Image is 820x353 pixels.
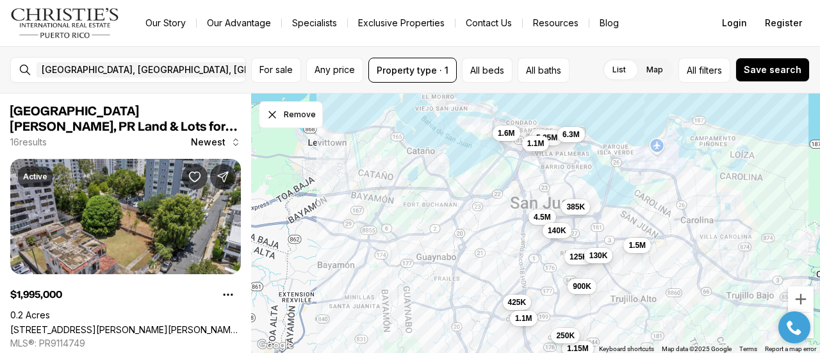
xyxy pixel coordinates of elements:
[636,58,673,81] label: Map
[510,311,537,326] button: 1.1M
[508,297,527,308] span: 425K
[455,14,522,32] button: Contact Us
[570,252,588,262] span: 125K
[518,58,570,83] button: All baths
[527,138,545,149] span: 1.1M
[282,14,347,32] a: Specialists
[602,58,636,81] label: List
[744,65,801,75] span: Save search
[498,128,515,138] span: 1.6M
[210,164,236,190] button: Share Property
[662,345,732,352] span: Map data ©2025 Google
[191,137,225,147] span: Newest
[584,248,613,263] button: 130K
[529,209,556,225] button: 4.5M
[536,133,557,143] span: 5.25M
[10,8,120,38] img: logo
[522,136,550,151] button: 1.1M
[215,282,241,308] button: Property options
[573,281,591,291] span: 900K
[566,202,585,212] span: 385K
[493,126,520,141] button: 1.6M
[722,18,747,28] span: Login
[623,238,651,253] button: 1.5M
[515,313,532,324] span: 1.1M
[678,58,730,83] button: Allfilters
[589,14,629,32] a: Blog
[523,14,589,32] a: Resources
[543,223,571,238] button: 140K
[788,286,814,312] button: Zoom in
[183,129,249,155] button: Newest
[251,58,301,83] button: For sale
[548,226,566,236] span: 140K
[765,18,802,28] span: Register
[699,63,722,77] span: filters
[534,212,551,222] span: 4.5M
[757,10,810,36] button: Register
[628,240,646,250] span: 1.5M
[10,137,47,147] p: 16 results
[23,172,47,182] p: Active
[10,324,241,335] a: 72 CALLE MANUEL RODRIGUEZ SERRA, SAN JUAN PR, 00907
[589,250,608,261] span: 130K
[368,58,457,83] button: Property type · 1
[687,63,696,77] span: All
[557,127,585,142] button: 6.3M
[306,58,363,83] button: Any price
[529,129,550,144] button: 2M
[551,328,580,343] button: 250K
[259,65,293,75] span: For sale
[561,199,590,215] button: 385K
[315,65,355,75] span: Any price
[714,10,755,36] button: Login
[348,14,455,32] a: Exclusive Properties
[42,65,325,75] span: [GEOGRAPHIC_DATA], [GEOGRAPHIC_DATA], [GEOGRAPHIC_DATA]
[135,14,196,32] a: Our Story
[564,249,593,265] button: 125K
[739,345,757,352] a: Terms
[462,58,512,83] button: All beds
[765,345,816,352] a: Report a map error
[568,279,596,294] button: 900K
[556,331,575,341] span: 250K
[503,295,532,310] button: 425K
[562,129,580,140] span: 6.3M
[197,14,281,32] a: Our Advantage
[259,101,323,128] button: Dismiss drawing
[531,130,562,145] button: 5.25M
[182,164,208,190] button: Save Property: 72 CALLE MANUEL RODRIGUEZ SERRA
[735,58,810,82] button: Save search
[10,105,237,149] span: [GEOGRAPHIC_DATA][PERSON_NAME], PR Land & Lots for Sale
